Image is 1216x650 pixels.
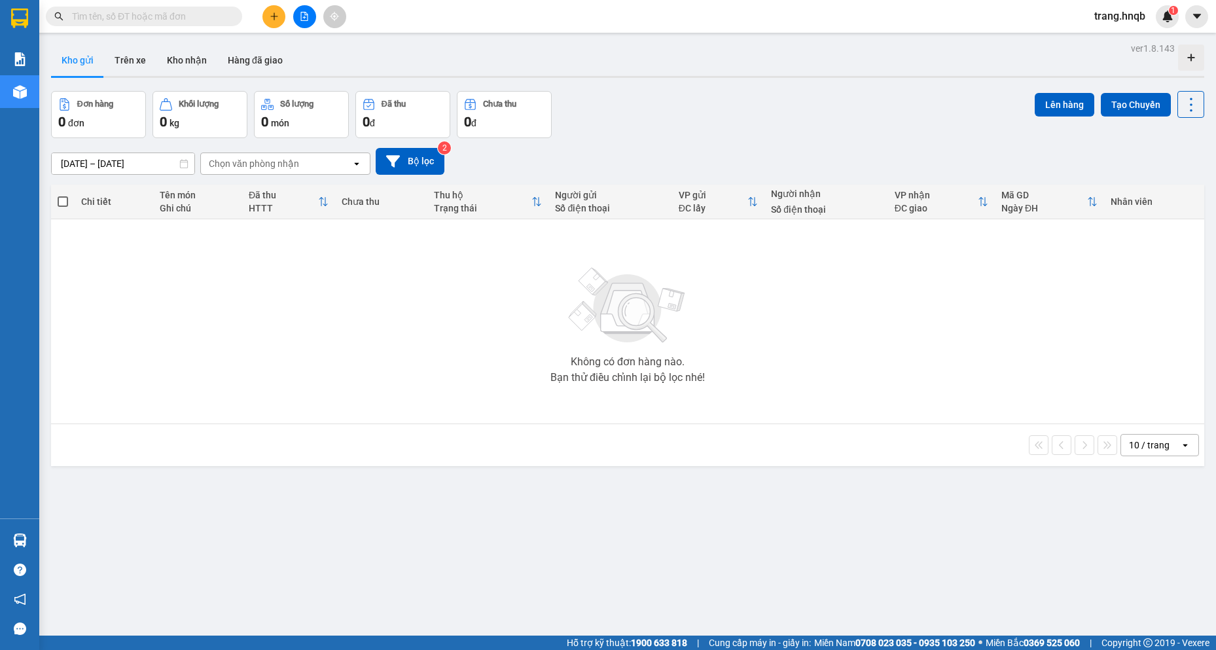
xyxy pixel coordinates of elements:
div: Ngày ĐH [1001,203,1087,213]
div: VP nhận [895,190,978,200]
img: warehouse-icon [13,85,27,99]
span: 0 [160,114,167,130]
div: Bạn thử điều chỉnh lại bộ lọc nhé! [550,372,705,383]
span: copyright [1143,638,1153,647]
strong: 0369 525 060 [1024,638,1080,648]
button: Số lượng0món [254,91,349,138]
span: 0 [58,114,65,130]
div: VP gửi [679,190,748,200]
span: Miền Bắc [986,636,1080,650]
div: 10 / trang [1129,439,1170,452]
div: Người nhận [771,189,881,199]
button: Bộ lọc [376,148,444,175]
div: ĐC lấy [679,203,748,213]
th: Toggle SortBy [888,185,995,219]
svg: open [1180,440,1190,450]
img: svg+xml;base64,PHN2ZyBjbGFzcz0ibGlzdC1wbHVnX19zdmciIHhtbG5zPSJodHRwOi8vd3d3LnczLm9yZy8yMDAwL3N2Zy... [562,260,693,352]
div: Số điện thoại [555,203,665,213]
div: Mã GD [1001,190,1087,200]
span: món [271,118,289,128]
img: warehouse-icon [13,533,27,547]
span: kg [170,118,179,128]
span: notification [14,593,26,605]
button: Đơn hàng0đơn [51,91,146,138]
img: icon-new-feature [1162,10,1173,22]
span: aim [330,12,339,21]
div: Người gửi [555,190,665,200]
button: caret-down [1185,5,1208,28]
div: Thu hộ [434,190,531,200]
div: ĐC giao [895,203,978,213]
input: Tìm tên, số ĐT hoặc mã đơn [72,9,226,24]
div: Đã thu [249,190,318,200]
button: Kho gửi [51,45,104,76]
span: đơn [68,118,84,128]
span: ⚪️ [978,640,982,645]
div: Tạo kho hàng mới [1178,45,1204,71]
button: Chưa thu0đ [457,91,552,138]
button: plus [262,5,285,28]
span: Cung cấp máy in - giấy in: [709,636,811,650]
button: aim [323,5,346,28]
th: Toggle SortBy [995,185,1104,219]
sup: 1 [1169,6,1178,15]
span: trang.hnqb [1084,8,1156,24]
svg: open [351,158,362,169]
span: 1 [1171,6,1175,15]
button: Trên xe [104,45,156,76]
div: HTTT [249,203,318,213]
button: Hàng đã giao [217,45,293,76]
div: Chi tiết [81,196,147,207]
span: đ [370,118,375,128]
button: Lên hàng [1035,93,1094,117]
img: solution-icon [13,52,27,66]
button: file-add [293,5,316,28]
span: 0 [261,114,268,130]
div: Trạng thái [434,203,531,213]
span: đ [471,118,476,128]
div: Chưa thu [342,196,421,207]
span: 0 [363,114,370,130]
div: Số điện thoại [771,204,881,215]
span: Miền Nam [814,636,975,650]
span: question-circle [14,564,26,576]
div: Khối lượng [179,99,219,109]
span: file-add [300,12,309,21]
div: Số lượng [280,99,313,109]
span: | [697,636,699,650]
span: 0 [464,114,471,130]
div: Ghi chú [160,203,236,213]
div: Không có đơn hàng nào. [571,357,685,367]
div: Chọn văn phòng nhận [209,157,299,170]
span: caret-down [1191,10,1203,22]
span: search [54,12,63,21]
img: logo-vxr [11,9,28,28]
strong: 0708 023 035 - 0935 103 250 [855,638,975,648]
span: | [1090,636,1092,650]
span: plus [270,12,279,21]
div: Nhân viên [1111,196,1198,207]
button: Đã thu0đ [355,91,450,138]
th: Toggle SortBy [427,185,548,219]
span: Hỗ trợ kỹ thuật: [567,636,687,650]
div: Tên món [160,190,236,200]
strong: 1900 633 818 [631,638,687,648]
div: Chưa thu [483,99,516,109]
div: Đã thu [382,99,406,109]
div: ver 1.8.143 [1131,41,1175,56]
button: Tạo Chuyến [1101,93,1171,117]
th: Toggle SortBy [242,185,335,219]
sup: 2 [438,141,451,154]
button: Kho nhận [156,45,217,76]
button: Khối lượng0kg [152,91,247,138]
span: message [14,623,26,635]
div: Đơn hàng [77,99,113,109]
th: Toggle SortBy [672,185,765,219]
input: Select a date range. [52,153,194,174]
